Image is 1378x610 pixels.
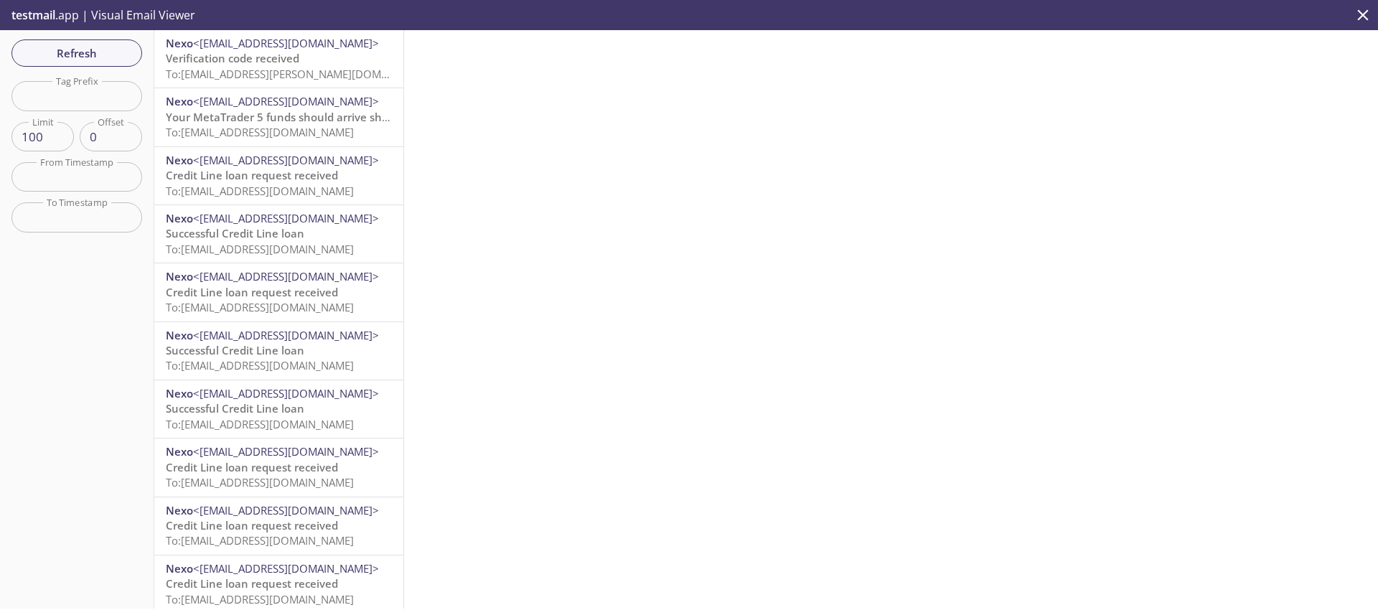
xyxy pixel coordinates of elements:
span: To: [EMAIL_ADDRESS][DOMAIN_NAME] [166,184,354,198]
span: Credit Line loan request received [166,168,338,182]
div: Nexo<[EMAIL_ADDRESS][DOMAIN_NAME]>Your MetaTrader 5 funds should arrive shortlyTo:[EMAIL_ADDRESS]... [154,88,403,146]
span: <[EMAIL_ADDRESS][DOMAIN_NAME]> [193,503,379,517]
span: Nexo [166,503,193,517]
span: Nexo [166,211,193,225]
span: Successful Credit Line loan [166,226,304,240]
span: Successful Credit Line loan [166,343,304,357]
span: <[EMAIL_ADDRESS][DOMAIN_NAME]> [193,386,379,400]
span: Nexo [166,153,193,167]
span: <[EMAIL_ADDRESS][DOMAIN_NAME]> [193,561,379,576]
span: Credit Line loan request received [166,285,338,299]
span: To: [EMAIL_ADDRESS][PERSON_NAME][DOMAIN_NAME] [166,67,436,81]
span: To: [EMAIL_ADDRESS][DOMAIN_NAME] [166,533,354,548]
span: Refresh [23,44,131,62]
span: To: [EMAIL_ADDRESS][DOMAIN_NAME] [166,417,354,431]
span: <[EMAIL_ADDRESS][DOMAIN_NAME]> [193,94,379,108]
span: Your MetaTrader 5 funds should arrive shortly [166,110,406,124]
span: To: [EMAIL_ADDRESS][DOMAIN_NAME] [166,475,354,489]
span: <[EMAIL_ADDRESS][DOMAIN_NAME]> [193,211,379,225]
span: Credit Line loan request received [166,576,338,591]
div: Nexo<[EMAIL_ADDRESS][DOMAIN_NAME]>Successful Credit Line loanTo:[EMAIL_ADDRESS][DOMAIN_NAME] [154,322,403,380]
div: Nexo<[EMAIL_ADDRESS][DOMAIN_NAME]>Verification code receivedTo:[EMAIL_ADDRESS][PERSON_NAME][DOMAI... [154,30,403,88]
span: <[EMAIL_ADDRESS][DOMAIN_NAME]> [193,444,379,459]
span: testmail [11,7,55,23]
span: Nexo [166,561,193,576]
span: <[EMAIL_ADDRESS][DOMAIN_NAME]> [193,328,379,342]
div: Nexo<[EMAIL_ADDRESS][DOMAIN_NAME]>Credit Line loan request receivedTo:[EMAIL_ADDRESS][DOMAIN_NAME] [154,147,403,205]
button: Refresh [11,39,142,67]
span: To: [EMAIL_ADDRESS][DOMAIN_NAME] [166,300,354,314]
span: Nexo [166,328,193,342]
span: To: [EMAIL_ADDRESS][DOMAIN_NAME] [166,358,354,372]
span: Nexo [166,269,193,283]
span: To: [EMAIL_ADDRESS][DOMAIN_NAME] [166,242,354,256]
span: Successful Credit Line loan [166,401,304,416]
div: Nexo<[EMAIL_ADDRESS][DOMAIN_NAME]>Credit Line loan request receivedTo:[EMAIL_ADDRESS][DOMAIN_NAME] [154,438,403,496]
div: Nexo<[EMAIL_ADDRESS][DOMAIN_NAME]>Credit Line loan request receivedTo:[EMAIL_ADDRESS][DOMAIN_NAME] [154,497,403,555]
div: Nexo<[EMAIL_ADDRESS][DOMAIN_NAME]>Successful Credit Line loanTo:[EMAIL_ADDRESS][DOMAIN_NAME] [154,205,403,263]
span: <[EMAIL_ADDRESS][DOMAIN_NAME]> [193,269,379,283]
span: Nexo [166,386,193,400]
span: Nexo [166,36,193,50]
span: To: [EMAIL_ADDRESS][DOMAIN_NAME] [166,592,354,606]
span: To: [EMAIL_ADDRESS][DOMAIN_NAME] [166,125,354,139]
div: Nexo<[EMAIL_ADDRESS][DOMAIN_NAME]>Successful Credit Line loanTo:[EMAIL_ADDRESS][DOMAIN_NAME] [154,380,403,438]
span: Nexo [166,444,193,459]
span: <[EMAIL_ADDRESS][DOMAIN_NAME]> [193,153,379,167]
span: <[EMAIL_ADDRESS][DOMAIN_NAME]> [193,36,379,50]
span: Credit Line loan request received [166,518,338,532]
span: Verification code received [166,51,299,65]
div: Nexo<[EMAIL_ADDRESS][DOMAIN_NAME]>Credit Line loan request receivedTo:[EMAIL_ADDRESS][DOMAIN_NAME] [154,263,403,321]
span: Nexo [166,94,193,108]
span: Credit Line loan request received [166,460,338,474]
